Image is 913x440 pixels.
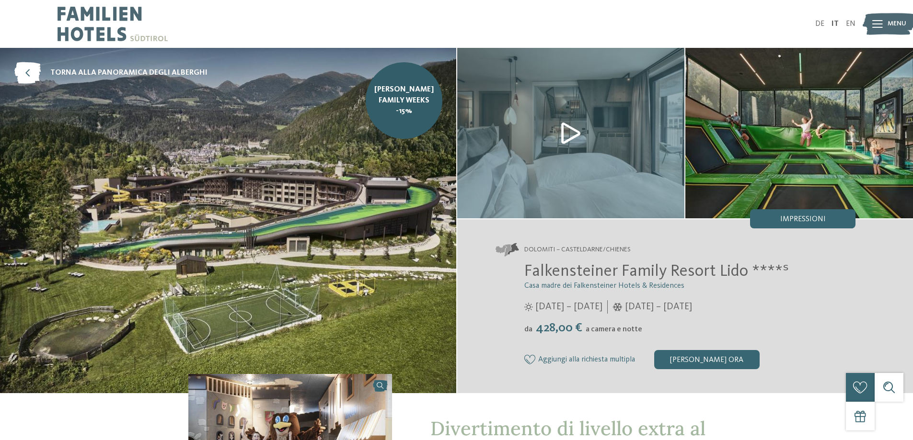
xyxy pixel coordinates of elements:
span: [DATE] – [DATE] [535,300,602,314]
span: Dolomiti – Casteldarne/Chienes [524,245,631,255]
span: Menu [888,19,906,29]
div: [PERSON_NAME] ora [654,350,760,369]
span: [DATE] – [DATE] [625,300,692,314]
img: Il family hotel a Chienes dal fascino particolare [457,48,685,218]
img: Il family hotel a Chienes dal fascino particolare [685,48,913,218]
i: Orari d'apertura estate [524,303,533,311]
span: a camera e notte [586,326,642,333]
span: da [524,326,532,333]
span: torna alla panoramica degli alberghi [50,68,208,78]
span: Impressioni [780,215,826,223]
span: [PERSON_NAME] Family Weeks -15% [373,84,435,116]
a: IT [832,20,839,28]
span: Aggiungi alla richiesta multipla [538,356,635,364]
a: DE [815,20,824,28]
i: Orari d'apertura inverno [613,303,623,311]
a: EN [846,20,855,28]
a: [PERSON_NAME] Family Weeks -15% [366,62,442,139]
span: Falkensteiner Family Resort Lido ****ˢ [524,263,789,280]
span: 428,00 € [533,322,585,334]
a: torna alla panoramica degli alberghi [14,62,208,84]
span: Casa madre dei Falkensteiner Hotels & Residences [524,282,684,290]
